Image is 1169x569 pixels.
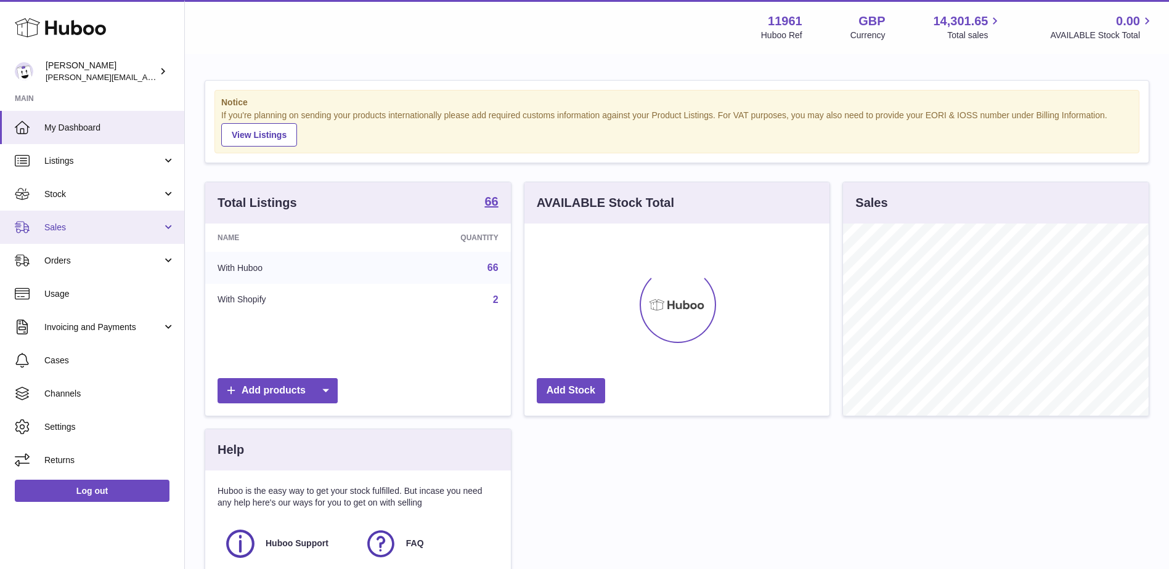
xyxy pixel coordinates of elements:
a: Log out [15,480,169,502]
span: Orders [44,255,162,267]
td: With Huboo [205,252,370,284]
strong: GBP [858,13,885,30]
div: Huboo Ref [761,30,802,41]
a: Add products [218,378,338,403]
strong: Notice [221,97,1133,108]
span: Total sales [947,30,1002,41]
h3: Help [218,442,244,458]
a: FAQ [364,527,492,560]
span: Listings [44,155,162,167]
span: Settings [44,421,175,433]
h3: AVAILABLE Stock Total [537,195,674,211]
a: Add Stock [537,378,605,403]
span: 0.00 [1116,13,1140,30]
th: Quantity [370,224,510,252]
p: Huboo is the easy way to get your stock fulfilled. But incase you need any help here's our ways f... [218,485,499,509]
span: Channels [44,388,175,400]
span: Usage [44,288,175,300]
div: [PERSON_NAME] [46,60,157,83]
td: With Shopify [205,284,370,316]
span: Invoicing and Payments [44,321,162,333]
span: FAQ [406,538,424,549]
a: 66 [487,262,499,273]
div: If you're planning on sending your products internationally please add required customs informati... [221,110,1133,147]
div: Currency [850,30,886,41]
a: View Listings [221,123,297,147]
span: Sales [44,222,162,233]
h3: Total Listings [218,195,297,211]
span: [PERSON_NAME][EMAIL_ADDRESS][DOMAIN_NAME] [46,72,247,82]
img: raghav@transformative.in [15,62,33,81]
span: 14,301.65 [933,13,988,30]
a: 14,301.65 Total sales [933,13,1002,41]
strong: 11961 [768,13,802,30]
h3: Sales [855,195,887,211]
span: Returns [44,454,175,466]
a: Huboo Support [224,527,352,560]
span: Stock [44,188,162,200]
span: Huboo Support [266,538,328,549]
span: My Dashboard [44,122,175,134]
span: AVAILABLE Stock Total [1050,30,1154,41]
strong: 66 [484,195,498,208]
a: 2 [493,294,499,305]
th: Name [205,224,370,252]
a: 0.00 AVAILABLE Stock Total [1050,13,1154,41]
span: Cases [44,355,175,366]
a: 66 [484,195,498,210]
